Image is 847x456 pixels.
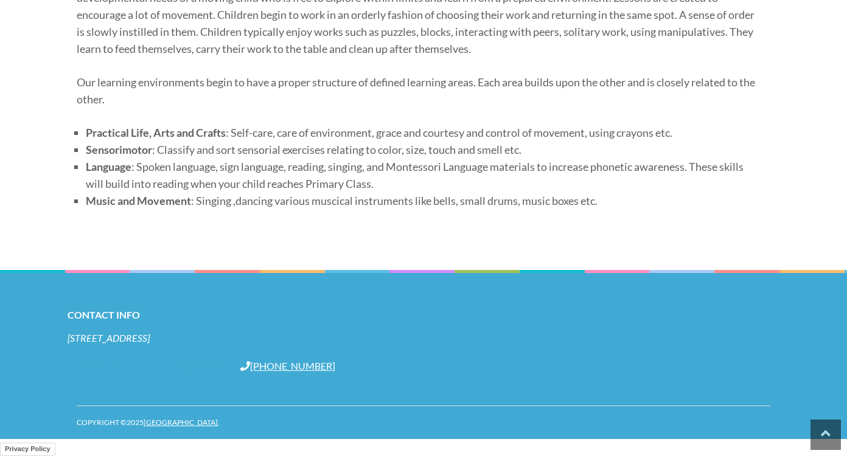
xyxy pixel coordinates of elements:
li: : Singing ,dancing various muscical instruments like bells, small drums, music boxes etc. [86,192,761,209]
li: : Self-care, care of environment, grace and courtesy and control of movement, using crayons etc. [86,124,761,141]
div: Copyright ©2025 . [77,406,770,439]
a: [PHONE_NUMBER] [240,360,335,371]
a: [GEOGRAPHIC_DATA] [144,418,218,427]
li: : Spoken language, sign language, reading, singing, and Montessori Language materials to increase... [86,158,761,192]
strong: Language [86,160,131,173]
a: [EMAIL_ADDRESS][DOMAIN_NAME] [68,360,239,371]
h2: Contact Info [68,306,779,323]
strong: Sensorimotor [86,143,152,156]
strong: Practical Life, Arts and Crafts [86,126,226,139]
p: Our learning environments begin to have a proper structure of defined learning areas. Each area b... [77,74,761,108]
address: [STREET_ADDRESS] [68,331,779,345]
li: : Classify and sort sensorial exercises relating to color, size, touch and smell etc. [86,141,761,158]
strong: Music and Movement [86,194,191,207]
